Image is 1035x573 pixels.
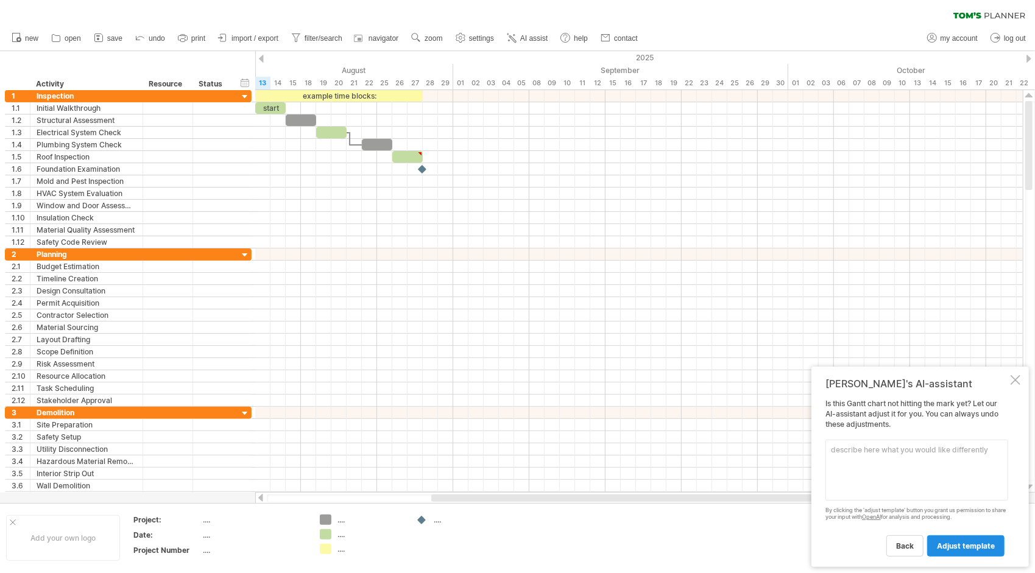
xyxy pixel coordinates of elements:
a: AI assist [504,30,551,46]
div: Floor Removal [37,492,136,504]
a: my account [924,30,981,46]
div: Monday, 13 October 2025 [910,77,925,90]
div: Wednesday, 27 August 2025 [408,77,423,90]
a: import / export [215,30,282,46]
div: Add your own logo [6,515,120,561]
div: Friday, 3 October 2025 [819,77,834,90]
div: Safety Setup [37,431,136,443]
div: HVAC System Evaluation [37,188,136,199]
div: 2.7 [12,334,30,345]
div: Wednesday, 22 October 2025 [1017,77,1032,90]
span: zoom [425,34,442,43]
div: 1.2 [12,114,30,126]
a: zoom [408,30,446,46]
div: 1.1 [12,102,30,114]
a: adjust template [927,535,1005,557]
div: Tuesday, 23 September 2025 [697,77,712,90]
div: 1.11 [12,224,30,236]
div: Site Preparation [37,419,136,431]
div: Monday, 8 September 2025 [529,77,545,90]
a: help [557,30,592,46]
span: contact [614,34,638,43]
span: save [107,34,122,43]
div: 2.11 [12,382,30,394]
a: back [886,535,924,557]
div: Permit Acquisition [37,297,136,309]
div: Design Consultation [37,285,136,297]
a: contact [598,30,641,46]
div: Monday, 1 September 2025 [453,77,468,90]
div: Plumbing System Check [37,139,136,150]
div: Friday, 22 August 2025 [362,77,377,90]
div: Hazardous Material Removal [37,455,136,467]
div: Wednesday, 10 September 2025 [560,77,575,90]
div: Friday, 29 August 2025 [438,77,453,90]
div: Mold and Pest Inspection [37,175,136,187]
div: 2.12 [12,395,30,406]
div: Wednesday, 3 September 2025 [484,77,499,90]
div: Thursday, 2 October 2025 [804,77,819,90]
div: Tuesday, 16 September 2025 [621,77,636,90]
div: Resource [149,78,186,90]
div: Budget Estimation [37,261,136,272]
span: help [574,34,588,43]
span: import / export [231,34,278,43]
div: .... [337,515,404,525]
div: Wednesday, 1 October 2025 [788,77,804,90]
span: AI assist [520,34,548,43]
div: 1.12 [12,236,30,248]
span: log out [1004,34,1026,43]
div: Inspection [37,90,136,102]
div: Friday, 12 September 2025 [590,77,606,90]
div: 2.6 [12,322,30,333]
div: 3.7 [12,492,30,504]
div: 2.4 [12,297,30,309]
a: open [48,30,85,46]
div: Wednesday, 13 August 2025 [255,77,270,90]
div: Material Sourcing [37,322,136,333]
div: Monday, 25 August 2025 [377,77,392,90]
div: Wednesday, 24 September 2025 [712,77,727,90]
div: 2.1 [12,261,30,272]
div: Thursday, 16 October 2025 [956,77,971,90]
div: 1.7 [12,175,30,187]
div: Monday, 29 September 2025 [758,77,773,90]
div: Monday, 22 September 2025 [682,77,697,90]
div: Layout Drafting [37,334,136,345]
div: Initial Walkthrough [37,102,136,114]
a: save [91,30,126,46]
div: 2 [12,248,30,260]
div: Demolition [37,407,136,418]
div: Monday, 20 October 2025 [986,77,1001,90]
div: Utility Disconnection [37,443,136,455]
div: 3.4 [12,455,30,467]
div: Friday, 5 September 2025 [514,77,529,90]
div: Window and Door Assessment [37,200,136,211]
div: Stakeholder Approval [37,395,136,406]
div: August 2025 [133,64,453,77]
div: Thursday, 25 September 2025 [727,77,743,90]
div: Roof Inspection [37,151,136,163]
a: settings [453,30,498,46]
a: undo [132,30,169,46]
div: example time blocks: [255,90,423,102]
div: Is this Gantt chart not hitting the mark yet? Let our AI-assistant adjust it for you. You can alw... [825,399,1008,556]
div: 1.9 [12,200,30,211]
div: 1.6 [12,163,30,175]
div: 1.5 [12,151,30,163]
div: Friday, 15 August 2025 [286,77,301,90]
div: Tuesday, 7 October 2025 [849,77,864,90]
div: Tuesday, 30 September 2025 [773,77,788,90]
div: Wednesday, 8 October 2025 [864,77,880,90]
div: 2.9 [12,358,30,370]
div: Thursday, 18 September 2025 [651,77,666,90]
div: Resource Allocation [37,370,136,382]
div: Foundation Examination [37,163,136,175]
div: Date: [133,530,200,540]
div: 2.5 [12,309,30,321]
div: Thursday, 11 September 2025 [575,77,590,90]
span: my account [941,34,978,43]
div: Status [199,78,225,90]
div: Wednesday, 15 October 2025 [941,77,956,90]
span: new [25,34,38,43]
